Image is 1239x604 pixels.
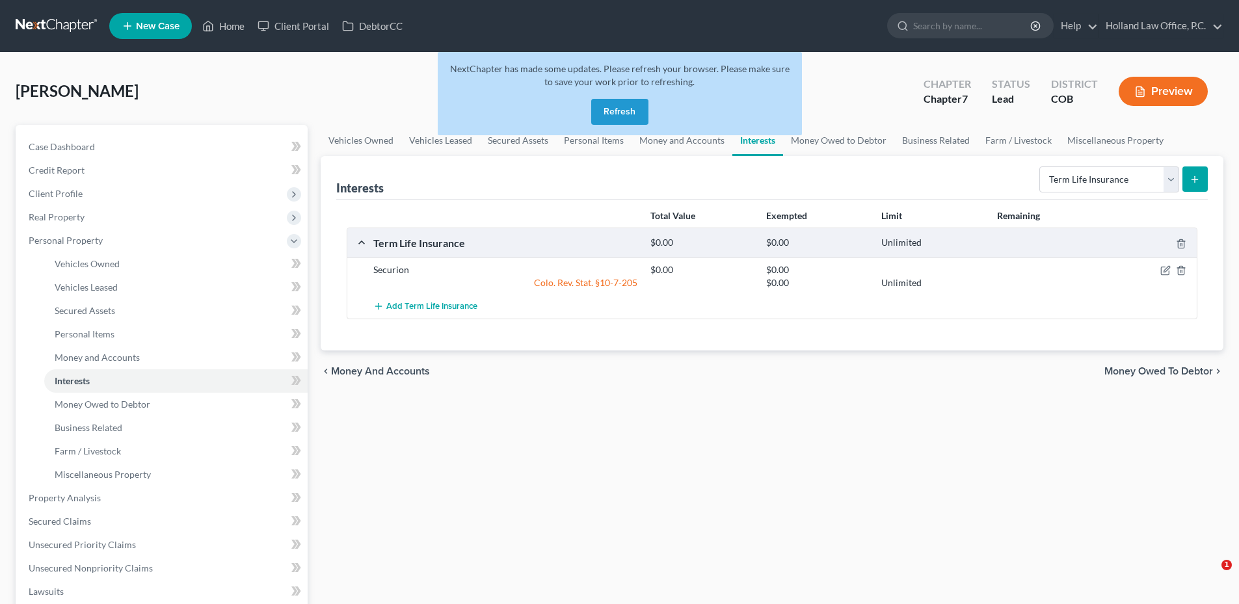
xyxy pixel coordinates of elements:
[386,302,477,312] span: Add Term Life Insurance
[55,469,151,480] span: Miscellaneous Property
[18,159,308,182] a: Credit Report
[29,562,153,573] span: Unsecured Nonpriority Claims
[1119,77,1208,106] button: Preview
[29,235,103,246] span: Personal Property
[367,236,644,250] div: Term Life Insurance
[321,366,430,376] button: chevron_left Money and Accounts
[760,276,875,289] div: $0.00
[18,580,308,603] a: Lawsuits
[44,346,308,369] a: Money and Accounts
[367,263,644,276] div: Securion
[16,81,139,100] span: [PERSON_NAME]
[875,276,990,289] div: Unlimited
[894,125,978,156] a: Business Related
[644,237,759,249] div: $0.00
[1051,77,1098,92] div: District
[760,237,875,249] div: $0.00
[44,416,308,440] a: Business Related
[1059,125,1171,156] a: Miscellaneous Property
[29,164,85,176] span: Credit Report
[997,210,1040,221] strong: Remaining
[367,276,644,289] div: Colo. Rev. Stat. §10-7-205
[44,252,308,276] a: Vehicles Owned
[913,14,1032,38] input: Search by name...
[55,352,140,363] span: Money and Accounts
[55,258,120,269] span: Vehicles Owned
[18,486,308,510] a: Property Analysis
[44,393,308,416] a: Money Owed to Debtor
[44,276,308,299] a: Vehicles Leased
[44,299,308,322] a: Secured Assets
[336,14,409,38] a: DebtorCC
[251,14,336,38] a: Client Portal
[321,366,331,376] i: chevron_left
[44,369,308,393] a: Interests
[55,375,90,386] span: Interests
[1099,14,1223,38] a: Holland Law Office, P.C.
[875,237,990,249] div: Unlimited
[29,586,64,597] span: Lawsuits
[881,210,902,221] strong: Limit
[650,210,695,221] strong: Total Value
[55,422,122,433] span: Business Related
[924,77,971,92] div: Chapter
[978,125,1059,156] a: Farm / Livestock
[1051,92,1098,107] div: COB
[760,263,875,276] div: $0.00
[136,21,180,31] span: New Case
[55,399,150,410] span: Money Owed to Debtor
[766,210,807,221] strong: Exempted
[1195,560,1226,591] iframe: Intercom live chat
[29,539,136,550] span: Unsecured Priority Claims
[1104,366,1213,376] span: Money Owed to Debtor
[44,463,308,486] a: Miscellaneous Property
[55,445,121,456] span: Farm / Livestock
[321,125,401,156] a: Vehicles Owned
[644,263,759,276] div: $0.00
[29,516,91,527] span: Secured Claims
[44,440,308,463] a: Farm / Livestock
[29,141,95,152] span: Case Dashboard
[924,92,971,107] div: Chapter
[331,366,430,376] span: Money and Accounts
[18,510,308,533] a: Secured Claims
[591,99,648,125] button: Refresh
[992,77,1030,92] div: Status
[450,63,790,87] span: NextChapter has made some updates. Please refresh your browser. Please make sure to save your wor...
[1054,14,1098,38] a: Help
[196,14,251,38] a: Home
[962,92,968,105] span: 7
[336,180,384,196] div: Interests
[29,188,83,199] span: Client Profile
[992,92,1030,107] div: Lead
[401,125,480,156] a: Vehicles Leased
[55,305,115,316] span: Secured Assets
[55,328,114,339] span: Personal Items
[783,125,894,156] a: Money Owed to Debtor
[1221,560,1232,570] span: 1
[29,211,85,222] span: Real Property
[1104,366,1223,376] button: Money Owed to Debtor chevron_right
[1213,366,1223,376] i: chevron_right
[18,533,308,557] a: Unsecured Priority Claims
[18,557,308,580] a: Unsecured Nonpriority Claims
[18,135,308,159] a: Case Dashboard
[44,322,308,346] a: Personal Items
[373,295,477,319] button: Add Term Life Insurance
[29,492,101,503] span: Property Analysis
[55,282,118,293] span: Vehicles Leased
